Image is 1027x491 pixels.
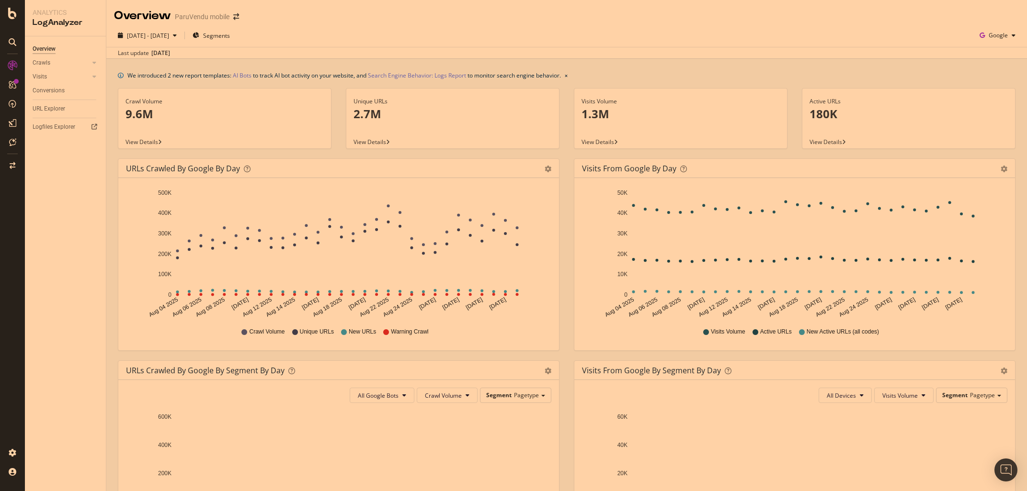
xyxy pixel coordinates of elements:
text: 0 [624,291,628,298]
span: [DATE] - [DATE] [127,32,169,40]
span: Segments [203,32,230,40]
div: Overview [114,8,171,24]
text: [DATE] [348,296,367,311]
text: 200K [158,251,171,257]
span: View Details [126,138,158,146]
button: Crawl Volume [417,388,478,403]
div: A chart. [126,186,551,319]
div: LogAnalyzer [33,17,98,28]
text: Aug 14 2025 [265,296,297,318]
div: arrow-right-arrow-left [233,13,239,20]
text: 300K [158,230,171,237]
div: Conversions [33,86,65,96]
span: Pagetype [514,391,539,399]
text: Aug 04 2025 [604,296,635,318]
div: Crawls [33,58,50,68]
button: All Google Bots [350,388,414,403]
text: 60K [617,413,628,420]
text: 20K [617,251,628,257]
button: Google [976,28,1019,43]
span: View Details [354,138,386,146]
span: View Details [810,138,842,146]
div: Unique URLs [354,97,552,106]
text: 0 [168,291,171,298]
text: 500K [158,190,171,196]
text: Aug 22 2025 [814,296,846,318]
text: 200K [158,470,171,477]
text: Aug 18 2025 [311,296,343,318]
a: URL Explorer [33,104,99,114]
div: Visits Volume [582,97,780,106]
span: Pagetype [970,391,995,399]
p: 2.7M [354,106,552,122]
text: [DATE] [301,296,320,311]
span: Crawl Volume [249,328,285,336]
text: [DATE] [465,296,484,311]
span: Visits Volume [882,391,918,400]
svg: A chart. [582,186,1007,319]
button: Segments [189,28,234,43]
text: 100K [158,271,171,278]
text: [DATE] [441,296,460,311]
text: Aug 18 2025 [767,296,799,318]
text: Aug 08 2025 [650,296,682,318]
text: Aug 12 2025 [697,296,729,318]
div: [DATE] [151,49,170,57]
div: Visits from Google by day [582,164,676,173]
span: All Devices [827,391,856,400]
span: Segment [486,391,512,399]
span: Segment [942,391,968,399]
span: Google [989,31,1008,39]
a: Overview [33,44,99,54]
text: Aug 12 2025 [241,296,273,318]
text: [DATE] [921,296,940,311]
button: close banner [562,68,570,82]
text: 40K [617,442,628,448]
text: 600K [158,413,171,420]
text: Aug 06 2025 [171,296,203,318]
text: Aug 14 2025 [721,296,753,318]
text: [DATE] [230,296,250,311]
span: View Details [582,138,614,146]
a: Crawls [33,58,90,68]
span: Visits Volume [711,328,745,336]
text: Aug 24 2025 [382,296,413,318]
a: Conversions [33,86,99,96]
button: Visits Volume [874,388,934,403]
text: Aug 22 2025 [358,296,390,318]
a: Logfiles Explorer [33,122,99,132]
text: 10K [617,271,628,278]
span: New Active URLs (all codes) [807,328,879,336]
text: 400K [158,210,171,217]
text: [DATE] [418,296,437,311]
text: [DATE] [686,296,706,311]
div: Overview [33,44,56,54]
text: 40K [617,210,628,217]
button: All Devices [819,388,872,403]
button: [DATE] - [DATE] [114,28,181,43]
text: Aug 24 2025 [838,296,869,318]
text: Aug 04 2025 [148,296,179,318]
a: Visits [33,72,90,82]
span: All Google Bots [358,391,399,400]
div: gear [1001,368,1007,374]
text: [DATE] [897,296,916,311]
p: 1.3M [582,106,780,122]
text: [DATE] [488,296,507,311]
text: [DATE] [757,296,776,311]
div: Visits from Google By Segment By Day [582,366,721,375]
text: Aug 08 2025 [194,296,226,318]
span: Warning Crawl [391,328,428,336]
div: gear [1001,166,1007,172]
div: Visits [33,72,47,82]
p: 9.6M [126,106,324,122]
div: Last update [118,49,170,57]
div: gear [545,166,551,172]
text: 20K [617,470,628,477]
div: info banner [118,70,1016,80]
text: 400K [158,442,171,448]
div: URLs Crawled by Google By Segment By Day [126,366,285,375]
text: Aug 06 2025 [627,296,659,318]
div: Analytics [33,8,98,17]
div: Crawl Volume [126,97,324,106]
